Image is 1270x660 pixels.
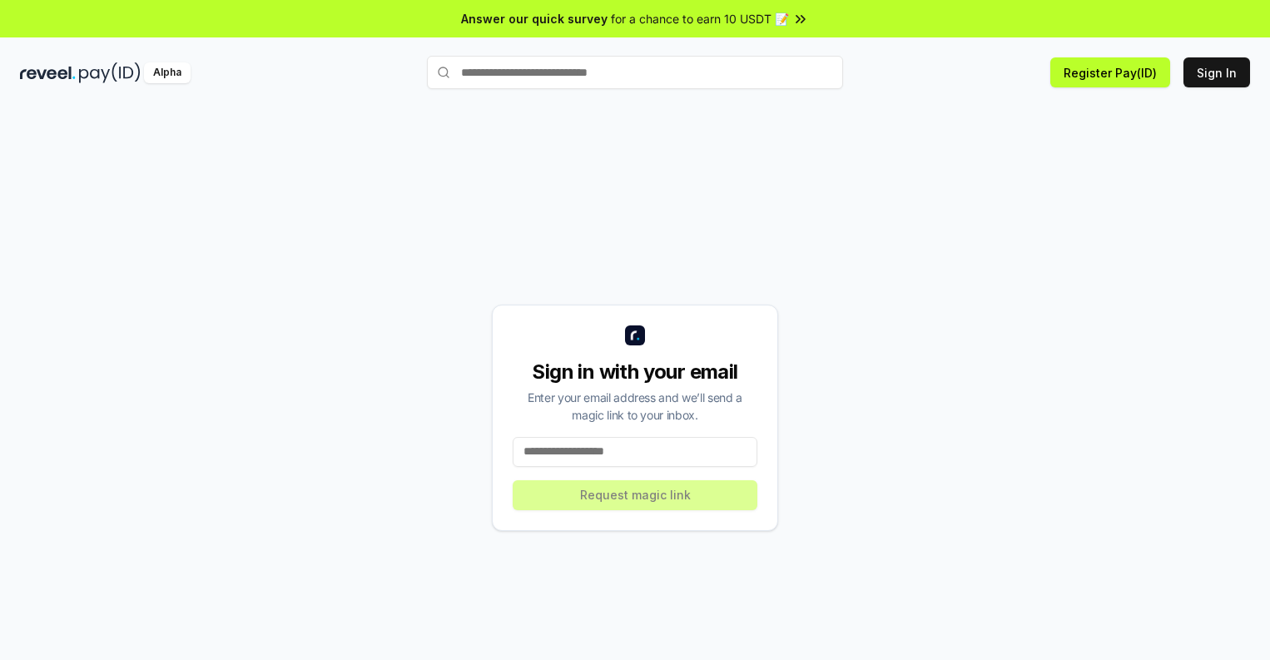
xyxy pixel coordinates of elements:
span: Answer our quick survey [461,10,608,27]
button: Register Pay(ID) [1050,57,1170,87]
div: Alpha [144,62,191,83]
img: pay_id [79,62,141,83]
button: Sign In [1183,57,1250,87]
span: for a chance to earn 10 USDT 📝 [611,10,789,27]
img: reveel_dark [20,62,76,83]
div: Enter your email address and we’ll send a magic link to your inbox. [513,389,757,424]
div: Sign in with your email [513,359,757,385]
img: logo_small [625,325,645,345]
